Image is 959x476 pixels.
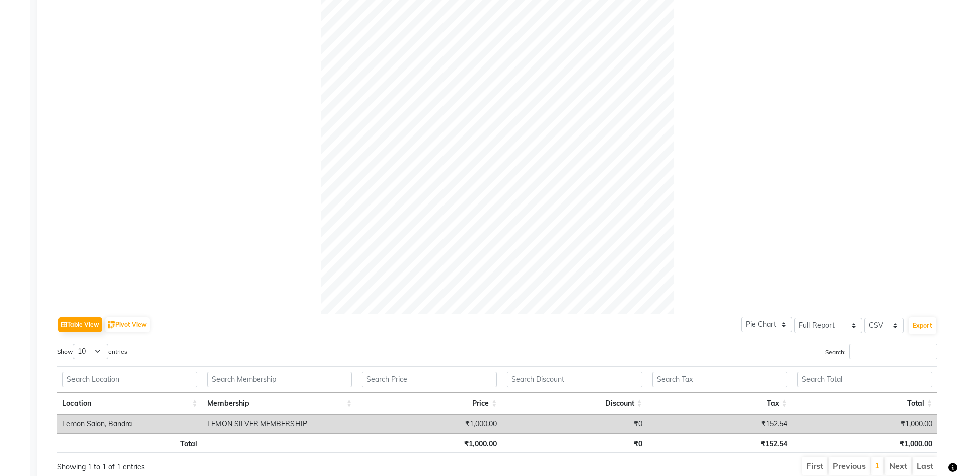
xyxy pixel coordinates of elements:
[357,393,502,415] th: Price: activate to sort column ascending
[202,393,357,415] th: Membership: activate to sort column ascending
[507,372,642,387] input: Search Discount
[362,372,497,387] input: Search Price
[202,415,357,433] td: LEMON SILVER MEMBERSHIP
[357,415,502,433] td: ₹1,000.00
[652,372,787,387] input: Search Tax
[502,415,647,433] td: ₹0
[647,393,792,415] th: Tax: activate to sort column ascending
[502,433,647,453] th: ₹0
[792,433,937,453] th: ₹1,000.00
[792,415,937,433] td: ₹1,000.00
[797,372,932,387] input: Search Total
[647,433,792,453] th: ₹152.54
[105,317,150,332] button: Pivot View
[57,433,202,453] th: Total
[62,372,197,387] input: Search Location
[875,460,880,470] a: 1
[57,344,127,359] label: Show entries
[825,344,937,359] label: Search:
[58,317,102,332] button: Table View
[108,321,115,329] img: pivot.png
[792,393,937,415] th: Total: activate to sort column ascending
[909,317,936,334] button: Export
[207,372,352,387] input: Search Membership
[57,393,202,415] th: Location: activate to sort column ascending
[849,344,937,359] input: Search:
[502,393,647,415] th: Discount: activate to sort column ascending
[73,344,108,359] select: Showentries
[57,415,202,433] td: Lemon Salon, Bandra
[647,415,792,433] td: ₹152.54
[357,433,502,453] th: ₹1,000.00
[57,456,415,472] div: Showing 1 to 1 of 1 entries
